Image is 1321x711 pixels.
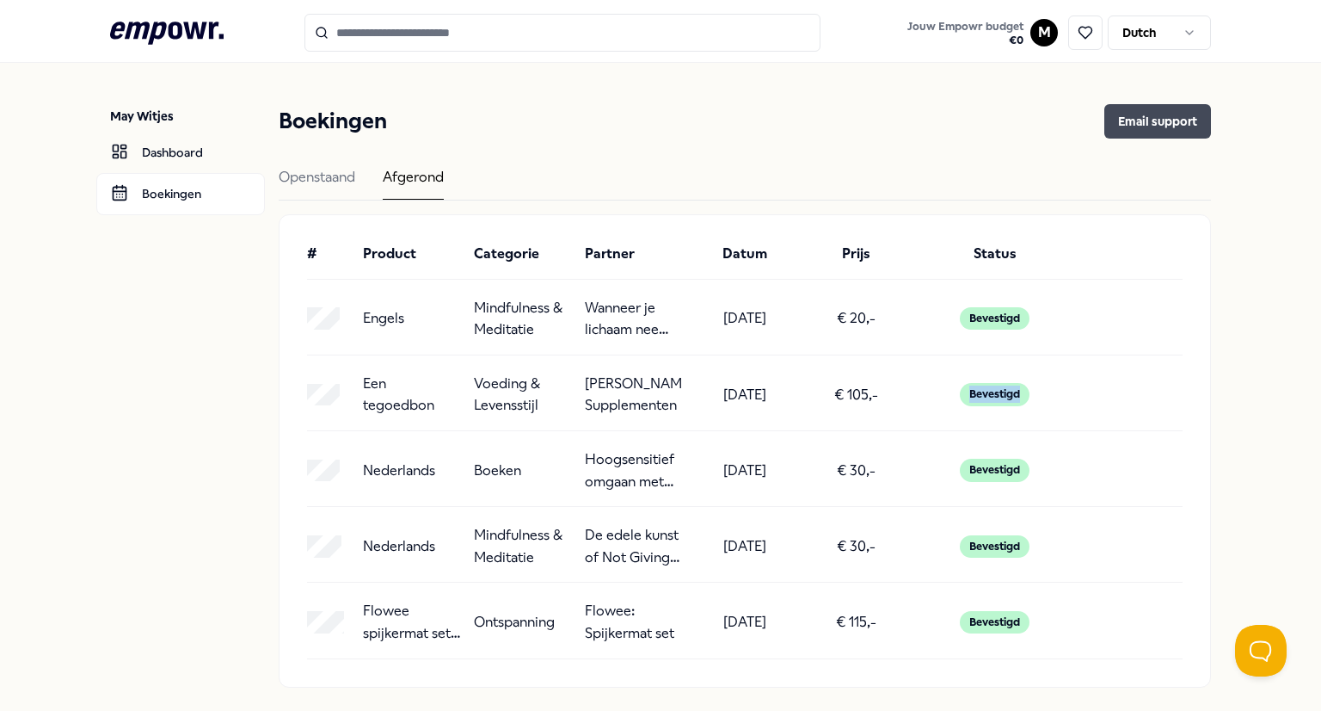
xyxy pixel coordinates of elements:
div: Bevestigd [960,383,1029,405]
p: [DATE] [723,611,766,634]
div: Categorie [474,243,571,265]
p: [DATE] [723,535,766,558]
p: Hoogsensitief omgaan met stress [585,448,682,492]
p: € 115,- [836,611,876,634]
p: Nederlands [363,535,435,558]
p: Wanneer je lichaam nee zegt [585,297,682,341]
a: Dashboard [96,132,265,173]
iframe: Help Scout Beacon - Open [1235,625,1287,677]
p: Een tegoedbon [363,373,460,417]
p: [DATE] [723,384,766,406]
div: Bevestigd [960,307,1029,330]
p: € 20,- [837,307,876,330]
div: Afgerond [383,166,444,200]
p: Mindfulness & Meditatie [474,524,571,568]
div: Product [363,243,460,265]
p: Engels [363,307,404,330]
button: Jouw Empowr budget€0 [904,16,1027,51]
p: Flowee: Spijkermat set [585,600,682,644]
h1: Boekingen [279,104,387,139]
div: # [307,243,349,265]
p: € 30,- [837,535,876,558]
button: Email support [1104,104,1211,139]
p: De edele kunst of Not Giving a F*ck [585,524,682,568]
p: € 105,- [834,384,878,406]
div: Openstaand [279,166,355,200]
div: Partner [585,243,682,265]
p: € 30,- [837,460,876,482]
span: Jouw Empowr budget [907,20,1023,34]
div: Bevestigd [960,611,1029,634]
p: Voeding & Levensstijl [474,373,571,417]
p: Flowee spijkermat set ECO Groen-Grijs [363,600,460,644]
div: Prijs [808,243,905,265]
p: [DATE] [723,460,766,482]
a: Jouw Empowr budget€0 [900,15,1030,51]
button: M [1030,19,1058,46]
div: Bevestigd [960,459,1029,481]
a: Boekingen [96,173,265,214]
p: Nederlands [363,460,435,482]
p: Mindfulness & Meditatie [474,297,571,341]
p: [DATE] [723,307,766,330]
p: Boeken [474,460,521,482]
p: [PERSON_NAME]: Supplementen [585,373,682,417]
span: € 0 [907,34,1023,47]
input: Search for products, categories or subcategories [304,14,820,52]
div: Datum [696,243,793,265]
div: Status [919,243,1072,265]
div: Bevestigd [960,535,1029,558]
p: May Witjes [110,108,265,125]
p: Ontspanning [474,611,555,634]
